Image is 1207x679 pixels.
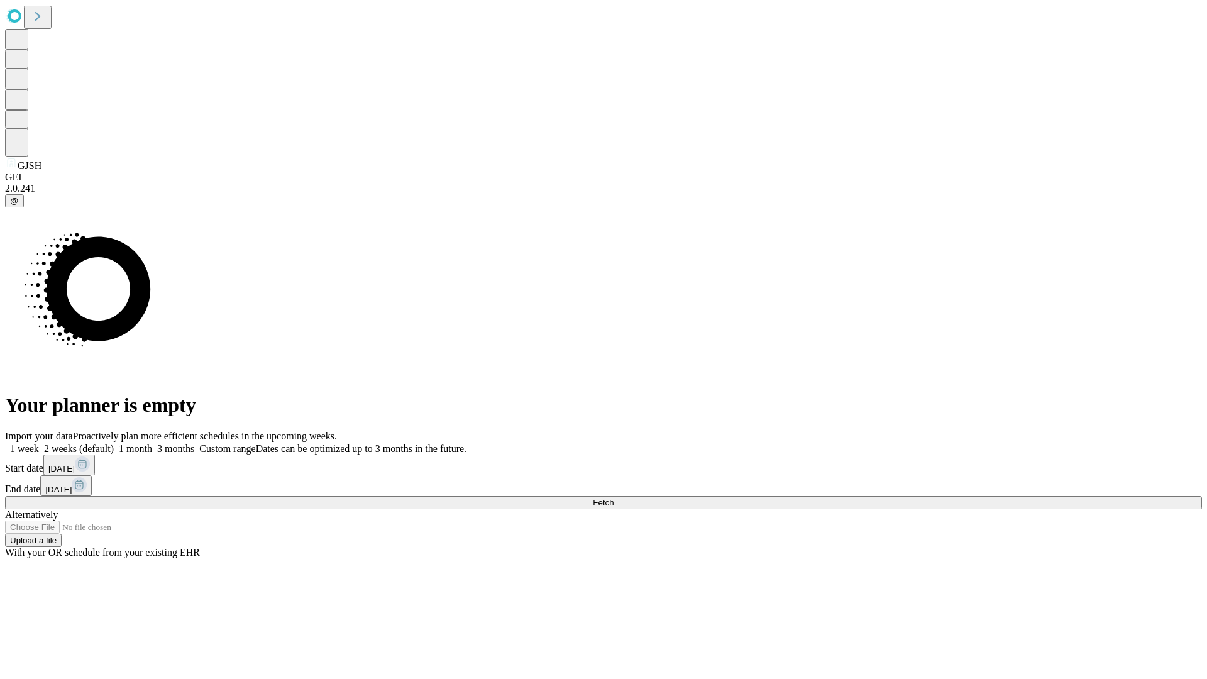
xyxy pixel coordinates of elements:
div: GEI [5,172,1202,183]
span: [DATE] [48,464,75,473]
div: End date [5,475,1202,496]
span: Fetch [593,498,614,507]
button: [DATE] [40,475,92,496]
span: 3 months [157,443,194,454]
button: Upload a file [5,534,62,547]
span: [DATE] [45,485,72,494]
span: 1 week [10,443,39,454]
span: Alternatively [5,509,58,520]
button: [DATE] [43,455,95,475]
span: 1 month [119,443,152,454]
span: Custom range [199,443,255,454]
span: With your OR schedule from your existing EHR [5,547,200,558]
span: Proactively plan more efficient schedules in the upcoming weeks. [73,431,337,441]
span: GJSH [18,160,41,171]
span: @ [10,196,19,206]
button: @ [5,194,24,207]
div: Start date [5,455,1202,475]
button: Fetch [5,496,1202,509]
span: 2 weeks (default) [44,443,114,454]
span: Dates can be optimized up to 3 months in the future. [256,443,466,454]
div: 2.0.241 [5,183,1202,194]
span: Import your data [5,431,73,441]
h1: Your planner is empty [5,394,1202,417]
